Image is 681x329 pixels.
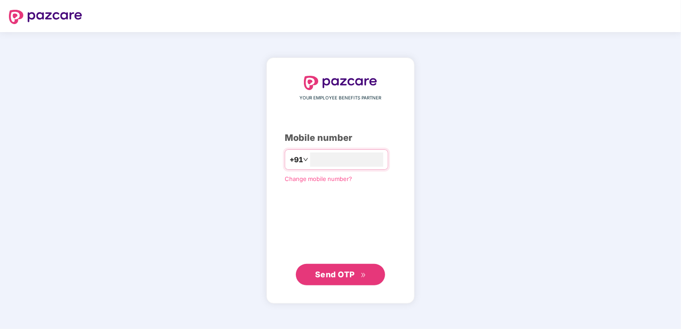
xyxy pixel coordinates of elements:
[296,264,385,285] button: Send OTPdouble-right
[285,131,396,145] div: Mobile number
[303,157,308,162] span: down
[300,95,382,102] span: YOUR EMPLOYEE BENEFITS PARTNER
[304,76,377,90] img: logo
[9,10,82,24] img: logo
[290,154,303,165] span: +91
[315,270,355,279] span: Send OTP
[285,175,352,182] a: Change mobile number?
[361,272,366,278] span: double-right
